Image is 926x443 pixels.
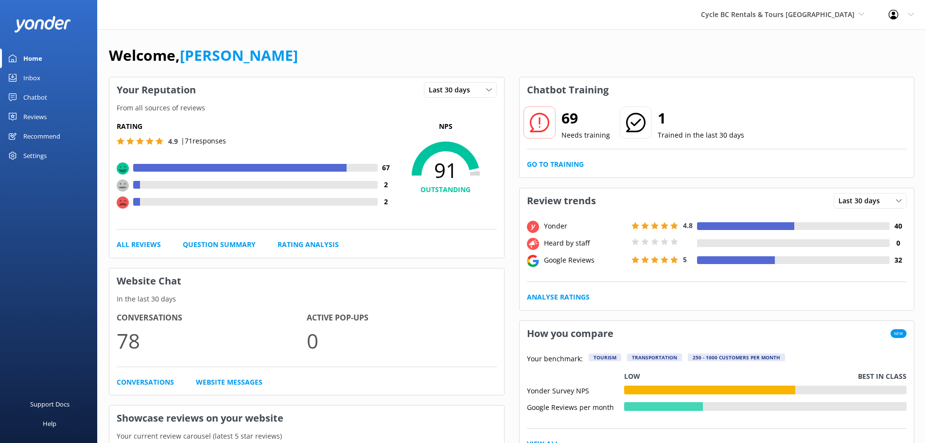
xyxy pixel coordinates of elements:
div: Chatbot [23,88,47,107]
span: 91 [395,158,497,182]
h4: 32 [890,255,907,266]
a: [PERSON_NAME] [180,45,298,65]
h4: 2 [378,196,395,207]
h4: 40 [890,221,907,231]
p: Needs training [561,130,610,141]
div: Help [43,414,56,433]
h4: 2 [378,179,395,190]
a: Question Summary [183,239,256,250]
p: From all sources of reviews [109,103,504,113]
p: 0 [307,324,497,357]
span: Cycle BC Rentals & Tours [GEOGRAPHIC_DATA] [701,10,855,19]
p: Your benchmark: [527,354,583,365]
h1: Welcome, [109,44,298,67]
p: Your current review carousel (latest 5 star reviews) [109,431,504,442]
h2: 1 [658,106,744,130]
div: Google Reviews per month [527,402,624,411]
h5: Rating [117,121,395,132]
a: Rating Analysis [278,239,339,250]
div: Heard by staff [542,238,629,248]
p: 78 [117,324,307,357]
p: Best in class [858,371,907,382]
h3: Website Chat [109,268,504,294]
p: Low [624,371,640,382]
span: 5 [683,255,687,264]
h3: How you compare [520,321,621,346]
span: Last 30 days [429,85,476,95]
div: Inbox [23,68,40,88]
p: NPS [395,121,497,132]
h4: 0 [890,238,907,248]
h4: OUTSTANDING [395,184,497,195]
img: yonder-white-logo.png [15,16,70,32]
span: 4.9 [168,137,178,146]
h3: Chatbot Training [520,77,616,103]
a: Conversations [117,377,174,388]
h3: Showcase reviews on your website [109,406,504,431]
p: In the last 30 days [109,294,504,304]
div: Support Docs [30,394,70,414]
h4: 67 [378,162,395,173]
div: Recommend [23,126,60,146]
div: Transportation [627,354,682,361]
span: Last 30 days [839,195,886,206]
h3: Review trends [520,188,603,213]
a: Go to Training [527,159,584,170]
h4: Conversations [117,312,307,324]
div: Yonder Survey NPS [527,386,624,394]
div: Home [23,49,42,68]
div: 250 - 1000 customers per month [688,354,785,361]
span: New [891,329,907,338]
h2: 69 [561,106,610,130]
a: Analyse Ratings [527,292,590,302]
span: 4.8 [683,221,693,230]
div: Tourism [589,354,621,361]
div: Google Reviews [542,255,629,266]
p: Trained in the last 30 days [658,130,744,141]
div: Yonder [542,221,629,231]
a: Website Messages [196,377,262,388]
a: All Reviews [117,239,161,250]
div: Reviews [23,107,47,126]
p: | 71 responses [181,136,226,146]
h4: Active Pop-ups [307,312,497,324]
h3: Your Reputation [109,77,203,103]
div: Settings [23,146,47,165]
